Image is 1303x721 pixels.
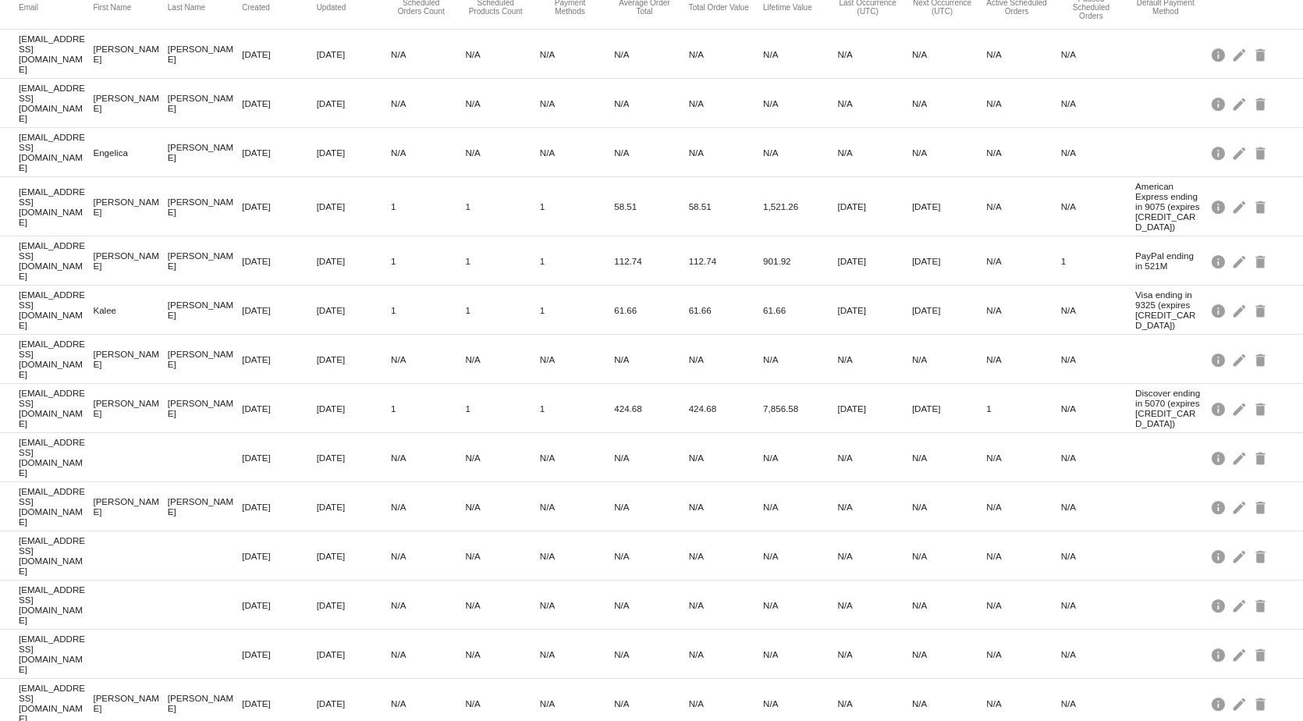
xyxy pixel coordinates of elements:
mat-cell: N/A [763,547,837,565]
mat-cell: N/A [391,547,465,565]
mat-cell: N/A [837,144,911,162]
mat-cell: N/A [912,547,986,565]
mat-cell: [EMAIL_ADDRESS][DOMAIN_NAME] [19,30,93,78]
mat-cell: Discover ending in 5070 (expires [CREDIT_CARD_DATA]) [1135,384,1209,432]
mat-cell: [PERSON_NAME] [168,394,242,422]
mat-icon: info [1210,298,1229,322]
mat-cell: N/A [1061,694,1135,712]
mat-cell: N/A [465,645,539,663]
mat-icon: delete [1252,593,1271,617]
mat-cell: N/A [391,498,465,516]
button: Change sorting for FirstName [93,2,131,12]
mat-cell: N/A [689,596,763,614]
mat-cell: N/A [614,350,688,368]
mat-cell: [DATE] [242,144,316,162]
mat-icon: delete [1252,642,1271,666]
mat-cell: [EMAIL_ADDRESS][DOMAIN_NAME] [19,384,93,432]
mat-cell: [DATE] [317,547,391,565]
mat-cell: N/A [837,350,911,368]
mat-cell: 61.66 [614,301,688,319]
mat-cell: N/A [986,252,1060,270]
mat-cell: N/A [614,45,688,63]
mat-cell: N/A [986,144,1060,162]
mat-cell: [EMAIL_ADDRESS][DOMAIN_NAME] [19,630,93,678]
mat-cell: [DATE] [242,301,316,319]
mat-cell: N/A [689,350,763,368]
mat-cell: N/A [763,94,837,112]
mat-cell: [DATE] [317,94,391,112]
mat-icon: edit [1231,642,1250,666]
mat-cell: N/A [465,694,539,712]
mat-cell: [PERSON_NAME] [168,193,242,221]
mat-cell: [DATE] [242,449,316,467]
mat-icon: delete [1252,396,1271,421]
mat-icon: delete [1252,194,1271,218]
mat-icon: delete [1252,446,1271,470]
mat-cell: N/A [1061,94,1135,112]
mat-icon: delete [1252,249,1271,273]
mat-cell: N/A [912,645,986,663]
mat-cell: N/A [689,144,763,162]
button: Change sorting for UpdatedUtc [317,2,346,12]
mat-cell: N/A [1061,45,1135,63]
mat-cell: N/A [763,694,837,712]
mat-cell: Visa ending in 9325 (expires [CREDIT_CARD_DATA]) [1135,286,1209,334]
mat-cell: [EMAIL_ADDRESS][DOMAIN_NAME] [19,236,93,285]
mat-cell: N/A [912,94,986,112]
mat-cell: N/A [986,694,1060,712]
mat-cell: N/A [986,596,1060,614]
button: Change sorting for ScheduledOrderLTV [763,2,812,12]
mat-cell: [EMAIL_ADDRESS][DOMAIN_NAME] [19,128,93,176]
mat-cell: 1 [540,197,614,215]
mat-cell: N/A [465,449,539,467]
mat-cell: N/A [614,498,688,516]
mat-cell: N/A [1061,197,1135,215]
mat-cell: N/A [540,645,614,663]
mat-icon: info [1210,544,1229,568]
mat-cell: [DATE] [317,449,391,467]
mat-cell: N/A [689,498,763,516]
mat-cell: N/A [391,350,465,368]
mat-cell: [DATE] [242,547,316,565]
mat-cell: N/A [391,144,465,162]
mat-cell: N/A [465,498,539,516]
mat-cell: [DATE] [242,400,316,417]
mat-cell: [DATE] [242,596,316,614]
mat-cell: N/A [1061,645,1135,663]
mat-icon: delete [1252,544,1271,568]
mat-cell: 61.66 [689,301,763,319]
mat-cell: [DATE] [837,197,911,215]
mat-cell: 1 [540,400,614,417]
mat-cell: 1 [391,197,465,215]
mat-cell: 1 [540,301,614,319]
mat-icon: delete [1252,495,1271,519]
mat-icon: info [1210,642,1229,666]
mat-cell: PayPal ending in 521M [1135,247,1209,275]
mat-cell: N/A [465,94,539,112]
mat-cell: N/A [837,94,911,112]
mat-cell: [EMAIL_ADDRESS][DOMAIN_NAME] [19,581,93,629]
mat-cell: N/A [1061,301,1135,319]
mat-cell: 7,856.58 [763,400,837,417]
mat-cell: N/A [1061,400,1135,417]
mat-icon: info [1210,347,1229,371]
mat-cell: 112.74 [614,252,688,270]
mat-cell: 1 [465,252,539,270]
mat-cell: [EMAIL_ADDRESS][DOMAIN_NAME] [19,531,93,580]
mat-icon: info [1210,593,1229,617]
mat-icon: info [1210,446,1229,470]
mat-cell: [EMAIL_ADDRESS][DOMAIN_NAME] [19,79,93,127]
mat-cell: [DATE] [912,252,986,270]
mat-icon: info [1210,691,1229,716]
mat-cell: N/A [912,694,986,712]
mat-cell: N/A [986,645,1060,663]
button: Change sorting for CreatedUtc [242,2,270,12]
mat-cell: N/A [837,45,911,63]
mat-cell: 61.66 [763,301,837,319]
mat-cell: N/A [465,144,539,162]
mat-cell: [PERSON_NAME] [93,40,167,68]
mat-cell: 58.51 [689,197,763,215]
button: Change sorting for TotalScheduledOrderValue [689,2,749,12]
mat-cell: N/A [986,301,1060,319]
mat-cell: N/A [986,449,1060,467]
